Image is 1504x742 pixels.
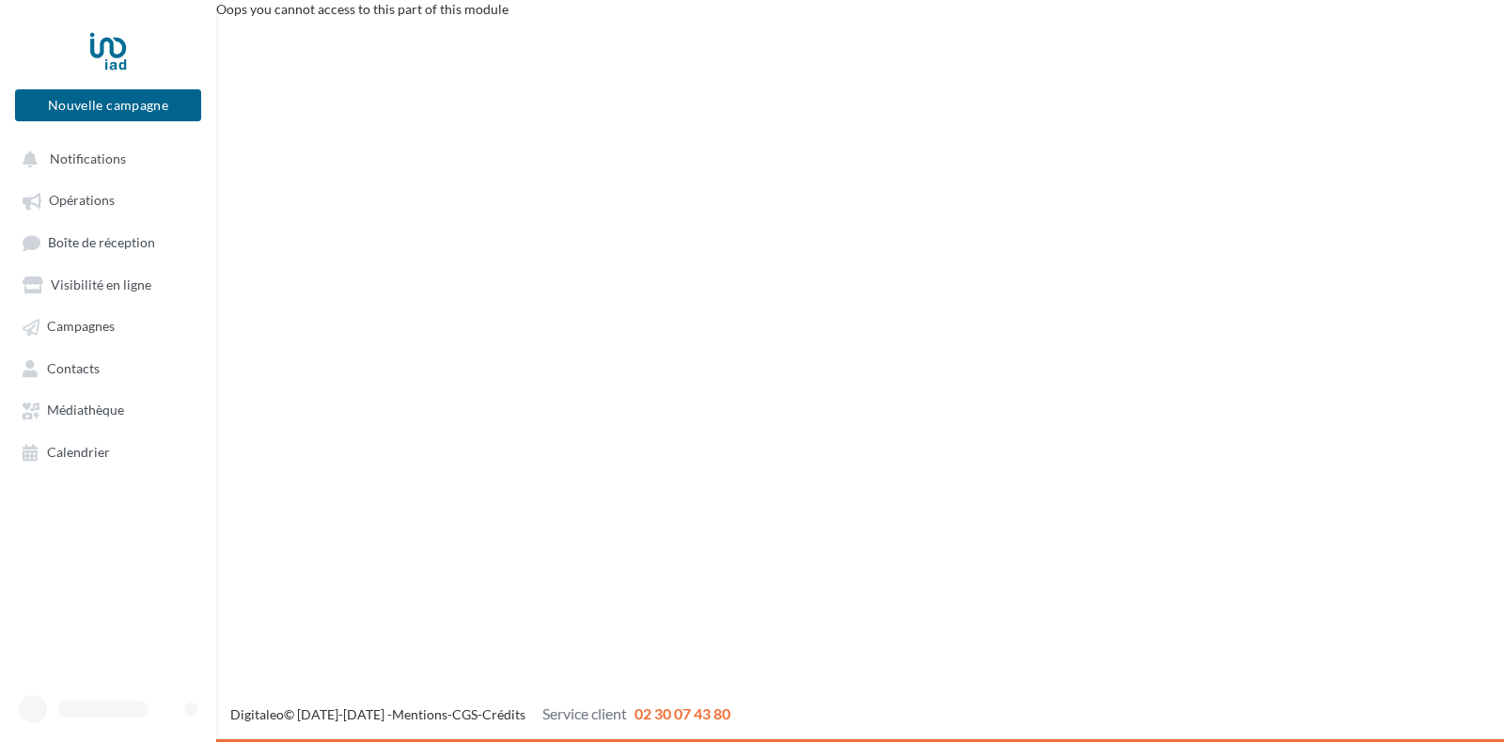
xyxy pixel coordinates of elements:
span: Calendrier [47,444,110,460]
span: © [DATE]-[DATE] - - - [230,706,730,722]
span: Opérations [49,193,115,209]
span: Visibilité en ligne [51,276,151,292]
a: Campagnes [11,308,205,342]
span: Boîte de réception [48,234,155,250]
span: Notifications [50,150,126,166]
span: Campagnes [47,319,115,335]
a: Mentions [392,706,447,722]
span: Oops you cannot access to this part of this module [216,1,509,17]
a: Opérations [11,182,205,216]
span: Service client [542,704,627,722]
a: Calendrier [11,434,205,468]
a: Contacts [11,351,205,385]
button: Notifications [11,141,197,175]
span: Médiathèque [47,403,124,418]
a: Médiathèque [11,392,205,426]
a: Crédits [482,706,525,722]
a: Boîte de réception [11,225,205,260]
span: Contacts [47,360,100,376]
a: Visibilité en ligne [11,267,205,301]
button: Nouvelle campagne [15,89,201,121]
a: Digitaleo [230,706,284,722]
span: 02 30 07 43 80 [634,704,730,722]
a: CGS [452,706,478,722]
